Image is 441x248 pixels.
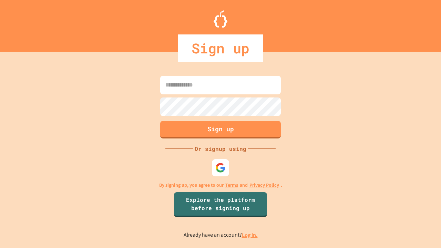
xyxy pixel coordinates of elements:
[215,163,226,173] img: google-icon.svg
[214,10,227,28] img: Logo.svg
[178,34,263,62] div: Sign up
[159,182,282,189] p: By signing up, you agree to our and .
[225,182,238,189] a: Terms
[174,192,267,217] a: Explore the platform before signing up
[193,145,248,153] div: Or signup using
[184,231,258,239] p: Already have an account?
[160,121,281,138] button: Sign up
[242,231,258,239] a: Log in.
[249,182,279,189] a: Privacy Policy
